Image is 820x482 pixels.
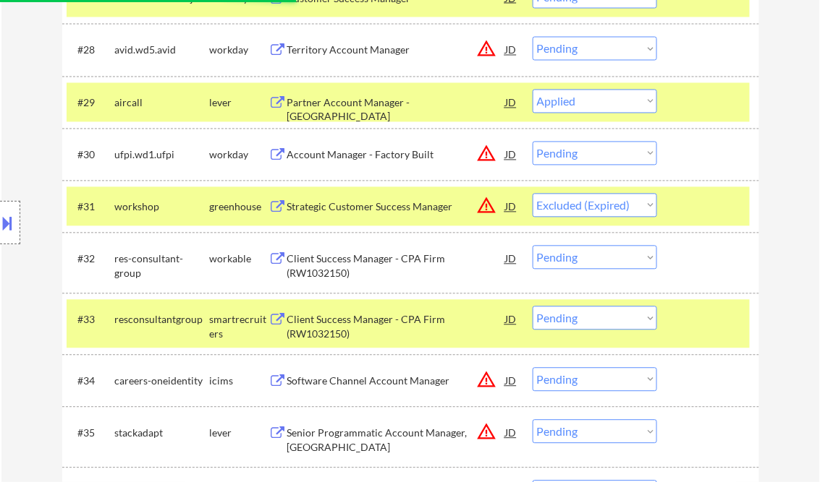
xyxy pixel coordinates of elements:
button: warning_amber [477,196,497,216]
div: JD [504,368,519,394]
div: avid.wd5.avid [115,43,210,58]
div: #28 [78,43,103,58]
div: workday [210,43,269,58]
div: JD [504,90,519,116]
div: Senior Programmatic Account Manager, [GEOGRAPHIC_DATA] [287,426,506,455]
div: #35 [78,426,103,441]
div: JD [504,142,519,168]
button: warning_amber [477,144,497,164]
div: JD [504,37,519,63]
div: Territory Account Manager [287,43,506,58]
div: icims [210,374,269,389]
div: JD [504,306,519,332]
button: warning_amber [477,422,497,442]
div: Client Success Manager - CPA Firm (RW1032150) [287,313,506,341]
div: Strategic Customer Success Manager [287,200,506,215]
div: Partner Account Manager - [GEOGRAPHIC_DATA] [287,96,506,124]
div: #34 [78,374,103,389]
button: warning_amber [477,370,497,390]
button: warning_amber [477,39,497,59]
div: Account Manager - Factory Built [287,148,506,163]
div: JD [504,420,519,446]
div: Client Success Manager - CPA Firm (RW1032150) [287,252,506,280]
div: careers-oneidentity [115,374,210,389]
div: stackadapt [115,426,210,441]
div: Software Channel Account Manager [287,374,506,389]
div: lever [210,426,269,441]
div: JD [504,194,519,220]
div: JD [504,246,519,272]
